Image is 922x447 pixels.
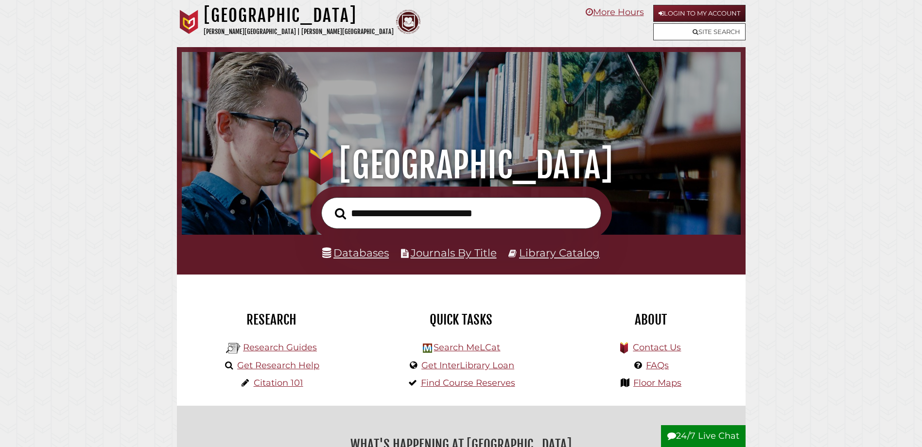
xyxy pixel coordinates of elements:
[421,378,515,388] a: Find Course Reserves
[243,342,317,353] a: Research Guides
[519,246,600,259] a: Library Catalog
[434,342,500,353] a: Search MeLCat
[411,246,497,259] a: Journals By Title
[226,341,241,356] img: Hekman Library Logo
[633,342,681,353] a: Contact Us
[335,207,346,220] i: Search
[563,311,738,328] h2: About
[254,378,303,388] a: Citation 101
[633,378,681,388] a: Floor Maps
[396,10,420,34] img: Calvin Theological Seminary
[195,144,727,187] h1: [GEOGRAPHIC_DATA]
[204,26,394,37] p: [PERSON_NAME][GEOGRAPHIC_DATA] | [PERSON_NAME][GEOGRAPHIC_DATA]
[177,10,201,34] img: Calvin University
[653,23,746,40] a: Site Search
[330,205,351,223] button: Search
[374,311,549,328] h2: Quick Tasks
[653,5,746,22] a: Login to My Account
[184,311,359,328] h2: Research
[423,344,432,353] img: Hekman Library Logo
[646,360,669,371] a: FAQs
[237,360,319,371] a: Get Research Help
[322,246,389,259] a: Databases
[421,360,514,371] a: Get InterLibrary Loan
[204,5,394,26] h1: [GEOGRAPHIC_DATA]
[586,7,644,17] a: More Hours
